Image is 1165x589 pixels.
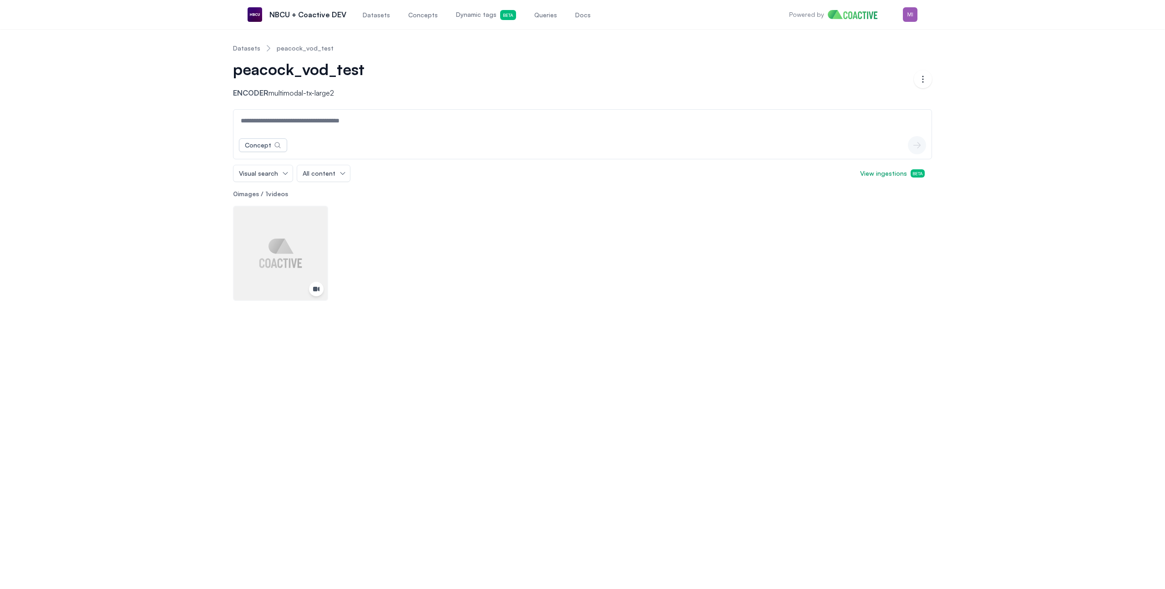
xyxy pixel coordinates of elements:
nav: Breadcrumb [233,36,932,60]
button: View ingestionsBeta [853,165,932,182]
a: Datasets [233,44,260,53]
div: Concept [245,141,271,150]
span: Beta [500,10,516,20]
span: View ingestions [860,169,925,178]
span: peacock_vod_test [233,60,365,78]
button: peacock_vod_test [233,60,377,78]
span: Beta [911,169,925,178]
img: https://app.coactive.ai/assets/ui/images/coactive/peacock_vod_test_1755108974435/4149d6d4-794a-43... [234,207,327,300]
span: Datasets [363,10,390,20]
p: NBCU + Coactive DEV [269,9,346,20]
button: All content [297,165,350,182]
span: 0 [233,190,238,198]
p: multimodal-tx-large2 [233,87,385,98]
span: Concepts [408,10,438,20]
span: Queries [534,10,557,20]
span: Visual search [239,169,278,178]
span: Encoder [233,88,268,97]
button: Concept [239,138,287,152]
a: peacock_vod_test [277,44,334,53]
span: 1 [265,190,268,198]
img: NBCU + Coactive DEV [248,7,262,22]
img: Menu for the logged in user [903,7,917,22]
span: All content [303,169,335,178]
p: Powered by [789,10,824,19]
img: Home [828,10,885,19]
p: images / videos [233,189,932,198]
span: Dynamic tags [456,10,516,20]
button: Visual search [233,165,293,182]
